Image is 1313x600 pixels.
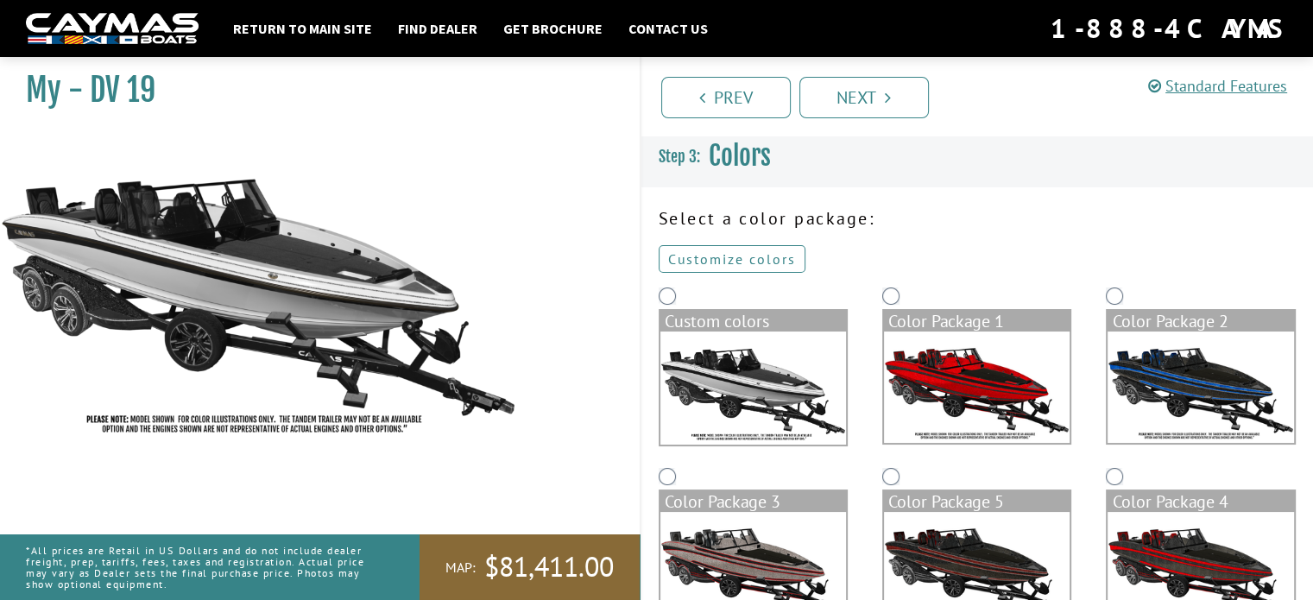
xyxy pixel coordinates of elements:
[1148,76,1287,96] a: Standard Features
[224,17,381,40] a: Return to main site
[661,77,791,118] a: Prev
[884,332,1070,443] img: color_package_372.png
[620,17,716,40] a: Contact Us
[1108,332,1293,443] img: color_package_373.png
[1108,311,1293,332] div: Color Package 2
[445,559,476,577] span: MAP:
[389,17,486,40] a: Find Dealer
[420,534,640,600] a: MAP:$81,411.00
[26,536,381,599] p: *All prices are Retail in US Dollars and do not include dealer freight, prep, tariffs, fees, taxe...
[26,71,597,110] h1: My - DV 19
[884,491,1070,512] div: Color Package 5
[660,491,846,512] div: Color Package 3
[484,549,614,585] span: $81,411.00
[884,311,1070,332] div: Color Package 1
[660,311,846,332] div: Custom colors
[1051,9,1287,47] div: 1-888-4CAYMAS
[659,205,1297,231] p: Select a color package:
[26,13,199,45] img: white-logo-c9c8dbefe5ff5ceceb0f0178aa75bf4bb51f6bca0971e226c86eb53dfe498488.png
[659,245,805,273] a: Customize colors
[495,17,611,40] a: Get Brochure
[660,332,846,445] img: DV22-Base-Layer.png
[799,77,929,118] a: Next
[1108,491,1293,512] div: Color Package 4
